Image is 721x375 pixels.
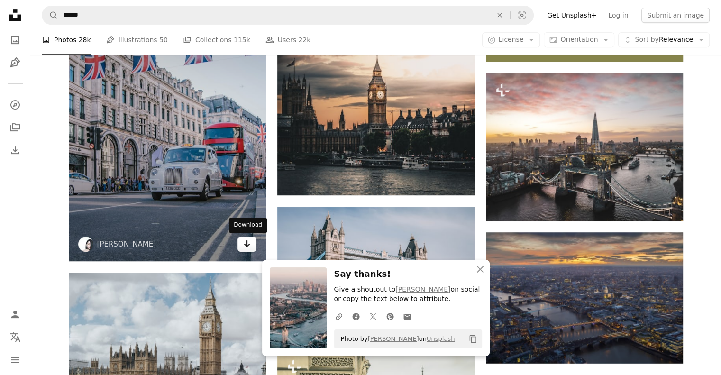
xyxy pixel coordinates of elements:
[465,331,481,347] button: Copy to clipboard
[6,305,25,324] a: Log in / Sign up
[69,109,266,118] a: photo of car and bus near castle
[618,32,710,47] button: Sort byRelevance
[347,307,365,326] a: Share on Facebook
[511,6,533,24] button: Visual search
[334,267,482,281] h3: Say thanks!
[395,285,450,293] a: [PERSON_NAME]
[237,237,256,252] a: Download
[365,307,382,326] a: Share on Twitter
[489,6,510,24] button: Clear
[6,95,25,114] a: Explore
[427,335,455,342] a: Unsplash
[42,6,58,24] button: Search Unsplash
[368,335,419,342] a: [PERSON_NAME]
[336,331,455,347] span: Photo by on
[78,237,93,252] img: Go to Sabrina Mazzeo's profile
[486,142,683,151] a: an aerial view of a city at sunset
[6,6,25,27] a: Home — Unsplash
[6,141,25,160] a: Download History
[159,35,168,45] span: 50
[486,232,683,364] img: aerial view photography of the city
[486,293,683,302] a: aerial view photography of the city
[544,32,614,47] button: Orientation
[229,218,267,233] div: Download
[69,334,266,342] a: Big Ben, London
[234,35,250,45] span: 115k
[277,207,475,338] img: London Bridge, London
[106,25,168,55] a: Illustrations 50
[265,25,311,55] a: Users 22k
[334,285,482,304] p: Give a shoutout to on social or copy the text below to attribute.
[560,36,598,43] span: Orientation
[482,32,540,47] button: License
[635,35,693,45] span: Relevance
[399,307,416,326] a: Share over email
[602,8,634,23] a: Log in
[6,328,25,347] button: Language
[382,307,399,326] a: Share on Pinterest
[486,73,683,221] img: an aerial view of a city at sunset
[277,68,475,76] a: Big Ben tower
[298,35,310,45] span: 22k
[6,53,25,72] a: Illustrations
[6,350,25,369] button: Menu
[635,36,658,43] span: Sort by
[183,25,250,55] a: Collections 115k
[499,36,524,43] span: License
[6,118,25,137] a: Collections
[641,8,710,23] button: Submit an image
[6,30,25,49] a: Photos
[97,239,156,249] a: [PERSON_NAME]
[541,8,602,23] a: Get Unsplash+
[42,6,534,25] form: Find visuals sitewide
